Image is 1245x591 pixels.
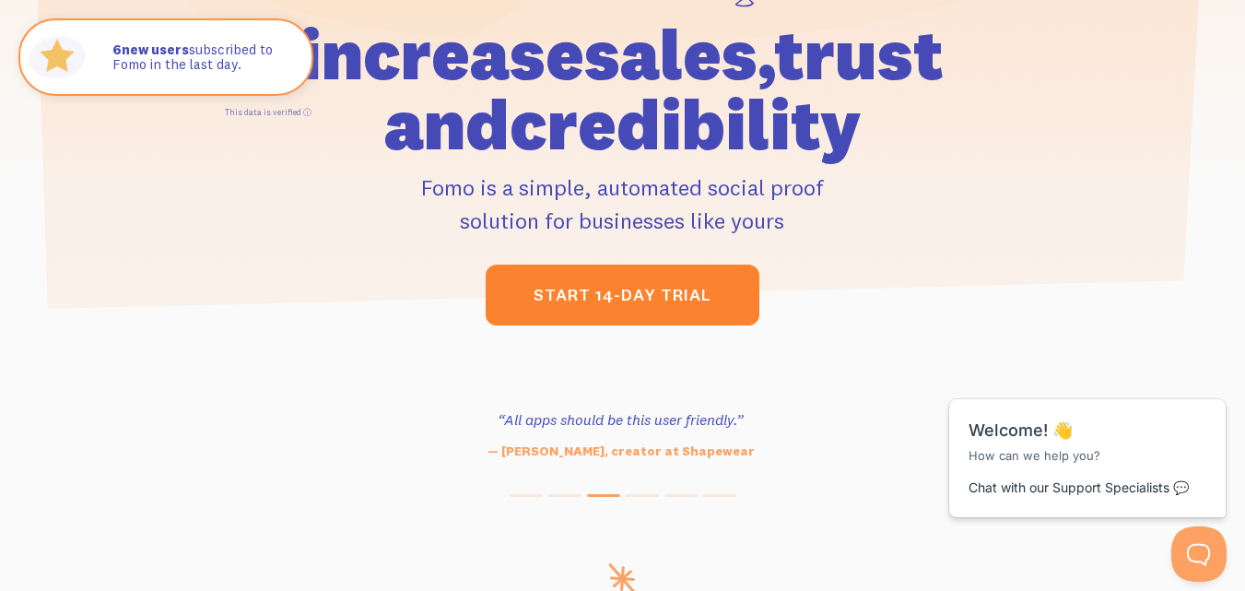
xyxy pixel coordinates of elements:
p: Fomo is a simple, automated social proof solution for businesses like yours [207,171,1039,237]
iframe: Help Scout Beacon - Open [1171,526,1227,582]
iframe: Help Scout Beacon - Messages and Notifications [940,353,1237,526]
a: This data is verified ⓘ [225,107,311,117]
h1: increase sales, trust and credibility [207,19,1039,160]
a: start 14-day trial [486,265,759,325]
